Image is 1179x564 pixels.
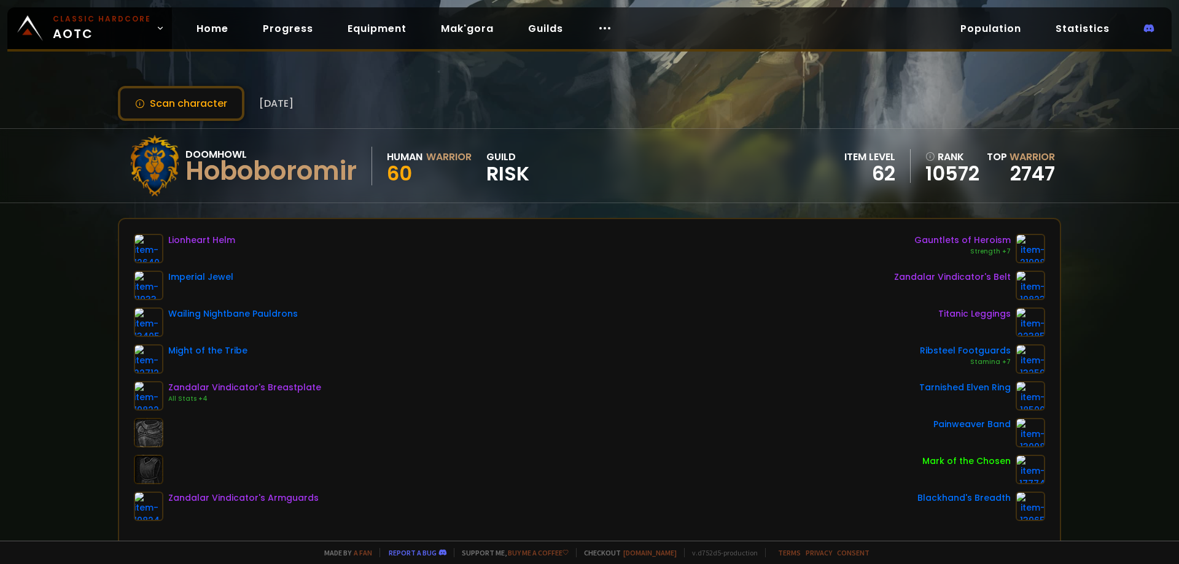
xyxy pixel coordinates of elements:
[53,14,151,25] small: Classic Hardcore
[354,548,372,557] a: a fan
[134,492,163,521] img: item-19824
[894,271,1011,284] div: Zandalar Vindicator's Belt
[778,548,801,557] a: Terms
[844,164,895,183] div: 62
[518,16,573,41] a: Guilds
[837,548,870,557] a: Consent
[914,247,1011,257] div: Strength +7
[925,164,979,183] a: 10572
[426,149,472,164] div: Warrior
[454,548,569,557] span: Support me,
[1046,16,1119,41] a: Statistics
[938,307,1011,320] div: Titanic Leggings
[1016,418,1045,447] img: item-13098
[1016,492,1045,521] img: item-13965
[922,455,1011,468] div: Mark of the Chosen
[7,7,172,49] a: Classic HardcoreAOTC
[914,234,1011,247] div: Gauntlets of Heroism
[134,234,163,263] img: item-12640
[987,149,1055,164] div: Top
[925,149,979,164] div: rank
[53,14,151,43] span: AOTC
[1010,150,1055,164] span: Warrior
[486,164,529,183] span: Risk
[1016,271,1045,300] img: item-19823
[919,381,1011,394] div: Tarnished Elven Ring
[134,381,163,411] img: item-19822
[684,548,758,557] span: v. d752d5 - production
[338,16,416,41] a: Equipment
[168,492,319,504] div: Zandalar Vindicator's Armguards
[508,548,569,557] a: Buy me a coffee
[1016,234,1045,263] img: item-21998
[259,96,294,111] span: [DATE]
[623,548,677,557] a: [DOMAIN_NAME]
[1016,307,1045,337] img: item-22385
[1010,160,1055,187] a: 2747
[389,548,437,557] a: Report a bug
[134,307,163,337] img: item-13405
[134,344,163,374] img: item-22712
[917,492,1011,504] div: Blackhand's Breadth
[185,147,357,162] div: Doomhowl
[187,16,238,41] a: Home
[920,357,1011,367] div: Stamina +7
[387,160,412,187] span: 60
[844,149,895,164] div: item level
[168,344,247,357] div: Might of the Tribe
[168,381,321,394] div: Zandalar Vindicator's Breastplate
[1016,344,1045,374] img: item-13259
[134,271,163,300] img: item-11933
[431,16,504,41] a: Mak'gora
[951,16,1031,41] a: Population
[185,162,357,180] div: Hoboboromir
[933,418,1011,431] div: Painweaver Band
[1016,381,1045,411] img: item-18500
[168,307,298,320] div: Wailing Nightbane Pauldrons
[576,548,677,557] span: Checkout
[806,548,832,557] a: Privacy
[168,271,233,284] div: Imperial Jewel
[253,16,323,41] a: Progress
[168,394,321,404] div: All Stats +4
[168,234,235,247] div: Lionheart Helm
[920,344,1011,357] div: Ribsteel Footguards
[317,548,372,557] span: Made by
[1016,455,1045,484] img: item-17774
[387,149,422,164] div: Human
[118,86,244,121] button: Scan character
[486,149,529,183] div: guild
